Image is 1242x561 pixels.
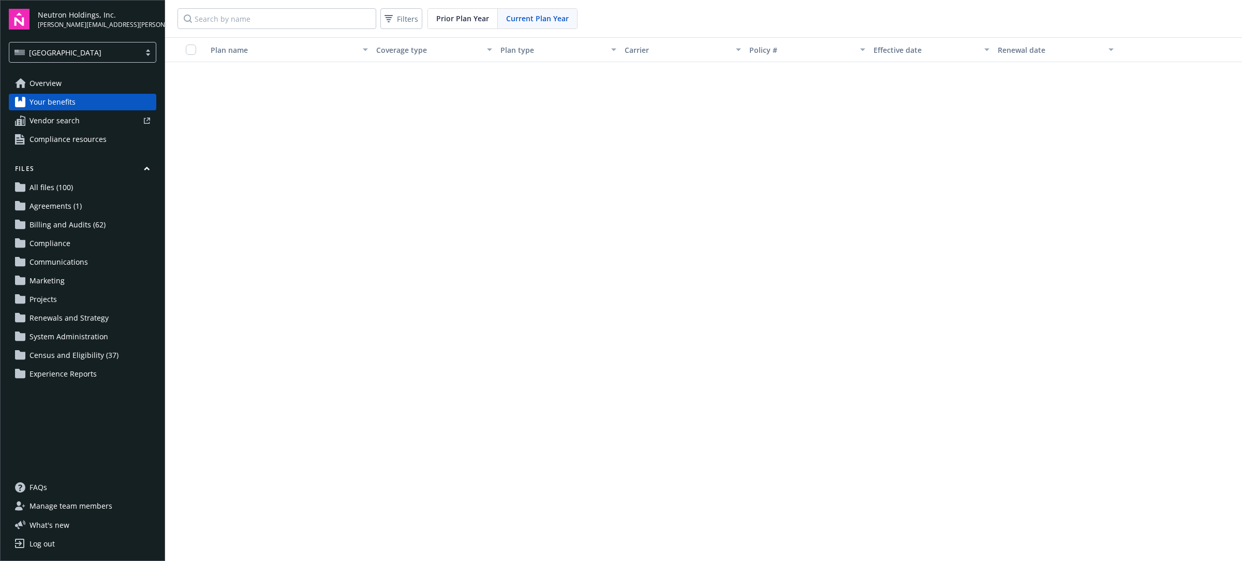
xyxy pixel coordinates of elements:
a: Experience Reports [9,366,156,382]
a: Billing and Audits (62) [9,217,156,233]
a: Communications [9,254,156,270]
span: Neutron Holdings, Inc. [38,9,156,20]
input: Search by name [178,8,376,29]
span: Compliance [29,235,70,252]
a: Vendor search [9,112,156,129]
button: Renewal date [994,37,1118,62]
a: Compliance [9,235,156,252]
span: FAQs [29,479,47,496]
button: Plan type [496,37,620,62]
div: Policy # [749,45,854,55]
span: System Administration [29,328,108,345]
span: Renewals and Strategy [29,310,109,326]
span: Billing and Audits (62) [29,217,106,233]
span: Vendor search [29,112,80,129]
span: Manage team members [29,498,112,514]
span: Compliance resources [29,131,107,148]
a: Manage team members [9,498,156,514]
a: Census and Eligibility (37) [9,347,156,364]
a: Renewals and Strategy [9,310,156,326]
a: System Administration [9,328,156,345]
a: Your benefits [9,94,156,110]
div: Renewal date [998,45,1102,55]
span: [GEOGRAPHIC_DATA] [14,47,135,58]
a: Overview [9,75,156,92]
div: Carrier [625,45,729,55]
button: Effective date [869,37,994,62]
span: Marketing [29,272,65,289]
button: Policy # [745,37,869,62]
img: navigator-logo.svg [9,9,29,30]
a: Marketing [9,272,156,289]
span: Agreements (1) [29,198,82,214]
span: What ' s new [29,520,69,530]
span: All files (100) [29,179,73,196]
span: Prior Plan Year [436,13,489,24]
div: Plan type [500,45,605,55]
span: [GEOGRAPHIC_DATA] [29,47,101,58]
span: Overview [29,75,62,92]
button: Neutron Holdings, Inc.[PERSON_NAME][EMAIL_ADDRESS][PERSON_NAME][DOMAIN_NAME] [38,9,156,30]
span: Projects [29,291,57,308]
a: Compliance resources [9,131,156,148]
span: Your benefits [29,94,76,110]
span: Communications [29,254,88,270]
a: Agreements (1) [9,198,156,214]
span: Current Plan Year [506,13,569,24]
div: Coverage type [376,45,481,55]
a: All files (100) [9,179,156,196]
span: Experience Reports [29,366,97,382]
button: What's new [9,520,86,530]
span: Census and Eligibility (37) [29,347,119,364]
button: Plan name [206,37,372,62]
button: Coverage type [372,37,496,62]
span: [PERSON_NAME][EMAIL_ADDRESS][PERSON_NAME][DOMAIN_NAME] [38,20,156,30]
button: Files [9,164,156,177]
div: Log out [29,536,55,552]
div: Plan name [211,45,357,55]
span: Filters [382,11,420,26]
button: Carrier [620,37,745,62]
span: Filters [397,13,418,24]
button: Filters [380,8,422,29]
a: Projects [9,291,156,308]
div: Effective date [874,45,978,55]
a: FAQs [9,479,156,496]
input: Select all [186,45,196,55]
